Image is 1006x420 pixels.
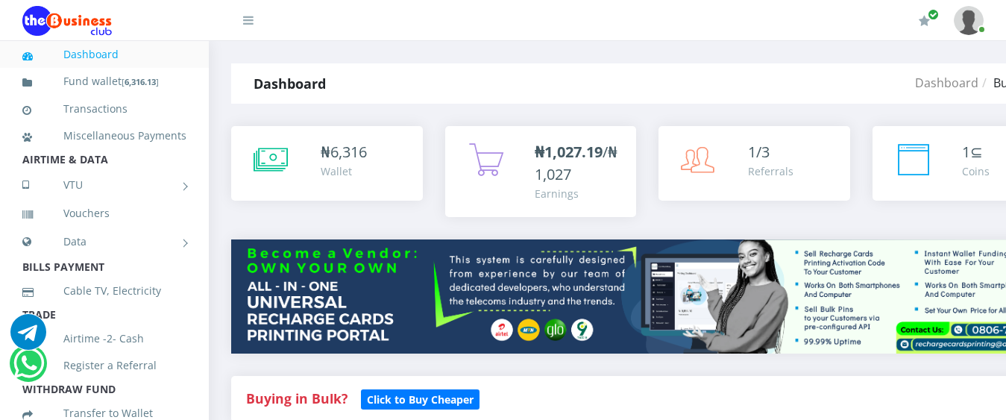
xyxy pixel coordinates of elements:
a: Register a Referral [22,348,186,383]
a: Airtime -2- Cash [22,322,186,356]
strong: Dashboard [254,75,326,93]
a: Chat for support [13,357,44,381]
span: /₦1,027 [535,142,617,184]
a: 1/3 Referrals [658,126,850,201]
a: ₦6,316 Wallet [231,126,423,201]
a: Click to Buy Cheaper [361,389,480,407]
b: Click to Buy Cheaper [367,392,474,407]
b: ₦1,027.19 [535,142,603,162]
a: Vouchers [22,196,186,231]
a: Chat for support [10,325,46,350]
a: Fund wallet[6,316.13] [22,64,186,99]
a: Transactions [22,92,186,126]
div: ⊆ [962,141,990,163]
a: Miscellaneous Payments [22,119,186,153]
img: Logo [22,6,112,36]
span: Renew/Upgrade Subscription [928,9,939,20]
a: Dashboard [22,37,186,72]
img: User [954,6,984,35]
span: 1/3 [748,142,770,162]
div: Referrals [748,163,793,179]
a: Data [22,223,186,260]
a: Dashboard [915,75,978,91]
a: VTU [22,166,186,204]
div: Wallet [321,163,367,179]
small: [ ] [122,76,159,87]
div: Earnings [535,186,622,201]
div: ₦ [321,141,367,163]
div: Coins [962,163,990,179]
a: Cable TV, Electricity [22,274,186,308]
span: 6,316 [330,142,367,162]
i: Renew/Upgrade Subscription [919,15,930,27]
a: ₦1,027.19/₦1,027 Earnings [445,126,637,217]
span: 1 [962,142,970,162]
strong: Buying in Bulk? [246,389,348,407]
b: 6,316.13 [125,76,156,87]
